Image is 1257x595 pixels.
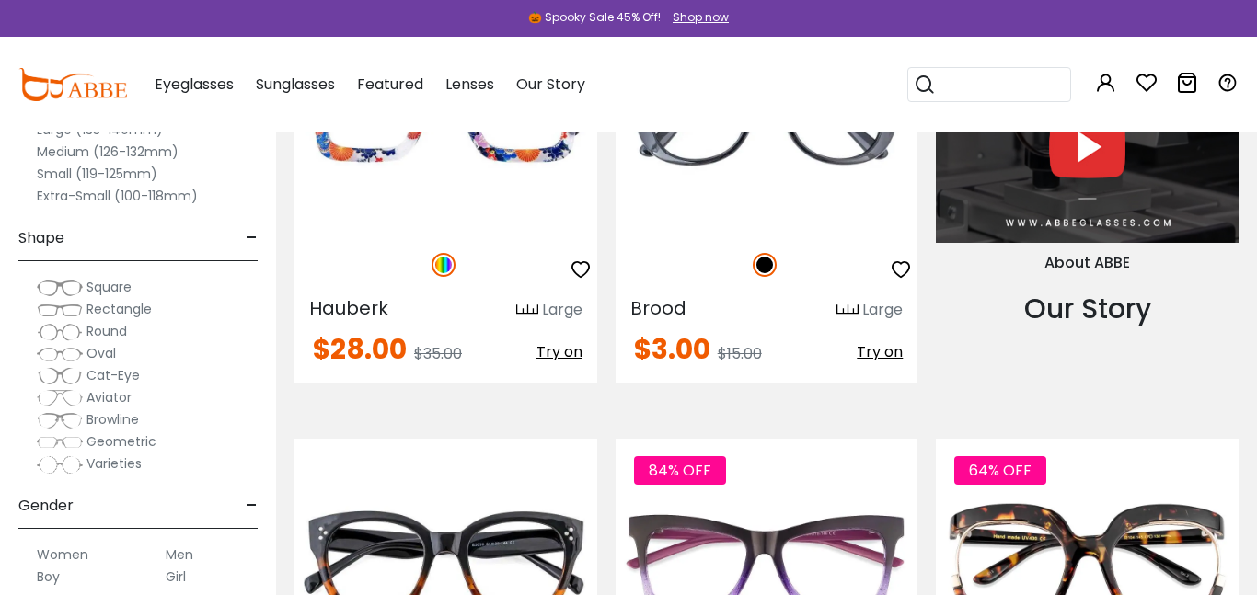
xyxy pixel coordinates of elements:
span: $3.00 [634,329,710,369]
div: Our Story [936,288,1239,329]
img: Browline.png [37,411,83,429]
label: Extra-Small (100-118mm) [37,185,198,207]
span: 64% OFF [954,456,1046,485]
span: 84% OFF [634,456,726,485]
span: $35.00 [414,343,462,364]
span: $15.00 [718,343,762,364]
img: Varieties.png [37,455,83,475]
span: - [246,216,258,260]
span: Eyeglasses [155,74,234,95]
img: Cat-Eye.png [37,367,83,385]
span: Oval [86,344,116,362]
img: Aviator.png [37,389,83,407]
span: Browline [86,410,139,429]
img: Black [753,253,777,277]
button: Try on [857,336,903,369]
img: Oval.png [37,345,83,363]
span: Geometric [86,432,156,451]
span: Cat-Eye [86,366,140,384]
span: Sunglasses [256,74,335,95]
div: About ABBE [936,252,1239,274]
img: Square.png [37,279,83,297]
img: Geometric.png [37,433,83,452]
span: Varieties [86,454,142,473]
span: Square [86,278,132,296]
span: Our Story [516,74,585,95]
div: Large [542,299,582,321]
button: Try on [536,336,582,369]
label: Boy [37,566,60,588]
img: Rectangle.png [37,301,83,319]
label: Medium (126-132mm) [37,141,179,163]
img: Multicolor [432,253,456,277]
label: Small (119-125mm) [37,163,157,185]
span: Featured [357,74,423,95]
label: Girl [166,566,186,588]
img: size ruler [836,303,859,317]
span: Aviator [86,388,132,406]
span: Try on [536,341,582,362]
span: - [246,484,258,528]
span: Round [86,322,127,340]
span: Try on [857,341,903,362]
span: Gender [18,484,74,528]
span: Brood [630,295,686,321]
span: Shape [18,216,64,260]
span: Lenses [445,74,494,95]
label: Men [166,544,193,566]
label: Women [37,544,88,566]
span: $28.00 [313,329,407,369]
div: Large [862,299,903,321]
div: 🎃 Spooky Sale 45% Off! [528,9,661,26]
a: Shop now [663,9,729,25]
img: Round.png [37,323,83,341]
div: Shop now [673,9,729,26]
span: Hauberk [309,295,388,321]
img: size ruler [516,303,538,317]
img: abbeglasses.com [18,68,127,101]
span: Rectangle [86,300,152,318]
